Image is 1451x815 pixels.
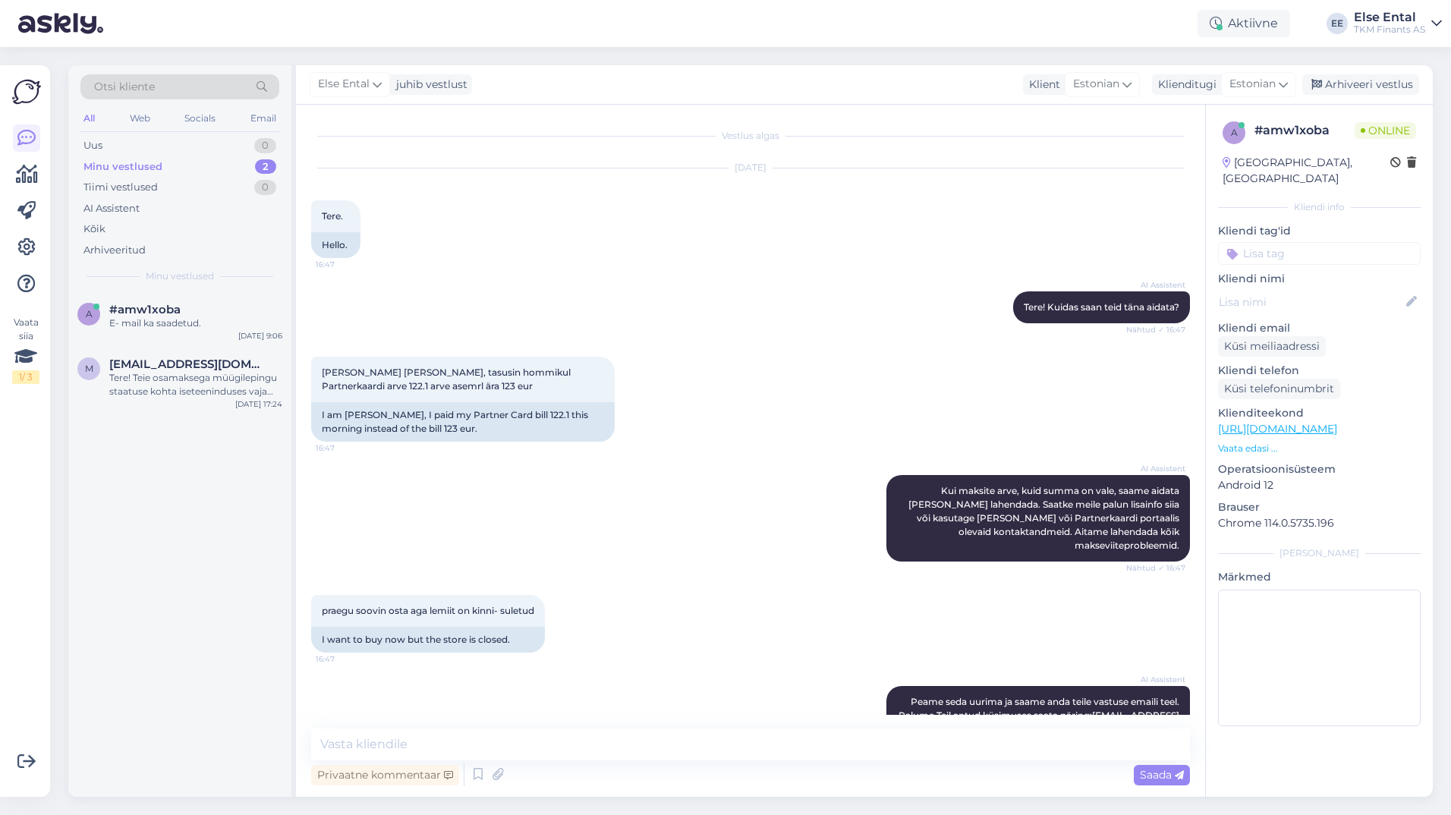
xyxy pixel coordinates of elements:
[899,696,1182,735] span: Peame seda uurima ja saame anda teile vastuse emaili teel. Palume Teil antud küsimuses saata päring:
[83,159,162,175] div: Minu vestlused
[1128,279,1185,291] span: AI Assistent
[1218,200,1421,214] div: Kliendi info
[311,129,1190,143] div: Vestlus algas
[85,363,93,374] span: m
[1218,223,1421,239] p: Kliendi tag'id
[390,77,467,93] div: juhib vestlust
[1024,301,1179,313] span: Tere! Kuidas saan teid täna aidata?
[1126,324,1185,335] span: Nähtud ✓ 16:47
[83,138,102,153] div: Uus
[311,161,1190,175] div: [DATE]
[1218,546,1421,560] div: [PERSON_NAME]
[83,243,146,258] div: Arhiveeritud
[311,232,360,258] div: Hello.
[322,367,573,392] span: [PERSON_NAME] [PERSON_NAME], tasusin hommikul Partnerkaardi arve 122.1 arve asemrl ära 123 eur
[1218,379,1340,399] div: Küsi telefoninumbrit
[316,653,373,665] span: 16:47
[12,316,39,384] div: Vaata siia
[109,357,267,371] span: merlintamm1@gmail.com
[1229,76,1276,93] span: Estonian
[1128,674,1185,685] span: AI Assistent
[247,109,279,128] div: Email
[316,259,373,270] span: 16:47
[1218,569,1421,585] p: Märkmed
[1218,515,1421,531] p: Chrome 114.0.5735.196
[235,398,282,410] div: [DATE] 17:24
[83,180,158,195] div: Tiimi vestlused
[146,269,214,283] span: Minu vestlused
[83,201,140,216] div: AI Assistent
[254,138,276,153] div: 0
[1218,442,1421,455] p: Vaata edasi ...
[1218,477,1421,493] p: Android 12
[311,627,545,653] div: I want to buy now but the store is closed.
[86,308,93,319] span: a
[109,303,181,316] span: #amw1xoba
[322,210,343,222] span: Tere.
[318,76,370,93] span: Else Ental
[322,605,534,616] span: praegu soovin osta aga lemiit on kinni- suletud
[1218,405,1421,421] p: Klienditeekond
[1023,77,1060,93] div: Klient
[1218,271,1421,287] p: Kliendi nimi
[254,180,276,195] div: 0
[1092,710,1179,735] a: [EMAIL_ADDRESS][DOMAIN_NAME]
[255,159,276,175] div: 2
[1073,76,1119,93] span: Estonian
[1218,242,1421,265] input: Lisa tag
[94,79,155,95] span: Otsi kliente
[1223,155,1390,187] div: [GEOGRAPHIC_DATA], [GEOGRAPHIC_DATA]
[1219,294,1403,310] input: Lisa nimi
[127,109,153,128] div: Web
[1354,11,1442,36] a: Else EntalTKM Finants AS
[80,109,98,128] div: All
[109,316,282,330] div: E- mail ka saadetud.
[1218,422,1337,436] a: [URL][DOMAIN_NAME]
[238,330,282,341] div: [DATE] 9:06
[1218,336,1326,357] div: Küsi meiliaadressi
[1140,768,1184,782] span: Saada
[1198,10,1290,37] div: Aktiivne
[83,222,105,237] div: Kõik
[316,442,373,454] span: 16:47
[12,370,39,384] div: 1 / 3
[181,109,219,128] div: Socials
[1327,13,1348,34] div: EE
[1254,121,1355,140] div: # amw1xoba
[1218,363,1421,379] p: Kliendi telefon
[311,765,459,785] div: Privaatne kommentaar
[1355,122,1416,139] span: Online
[12,77,41,106] img: Askly Logo
[311,402,615,442] div: I am [PERSON_NAME], I paid my Partner Card bill 122.1 this morning instead of the bill 123 eur.
[1218,320,1421,336] p: Kliendi email
[1354,11,1425,24] div: Else Ental
[908,485,1182,551] span: Kui maksite arve, kuid summa on vale, saame aidata [PERSON_NAME] lahendada. Saatke meile palun li...
[1354,24,1425,36] div: TKM Finants AS
[1126,562,1185,574] span: Nähtud ✓ 16:47
[1231,127,1238,138] span: a
[1302,74,1419,95] div: Arhiveeri vestlus
[1218,461,1421,477] p: Operatsioonisüsteem
[1152,77,1217,93] div: Klienditugi
[1128,463,1185,474] span: AI Assistent
[109,371,282,398] div: Tere! Teie osamaksega müügilepingu staatuse kohta iseteeninduses vajame täpsemat uurimist. Edasta...
[1218,499,1421,515] p: Brauser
